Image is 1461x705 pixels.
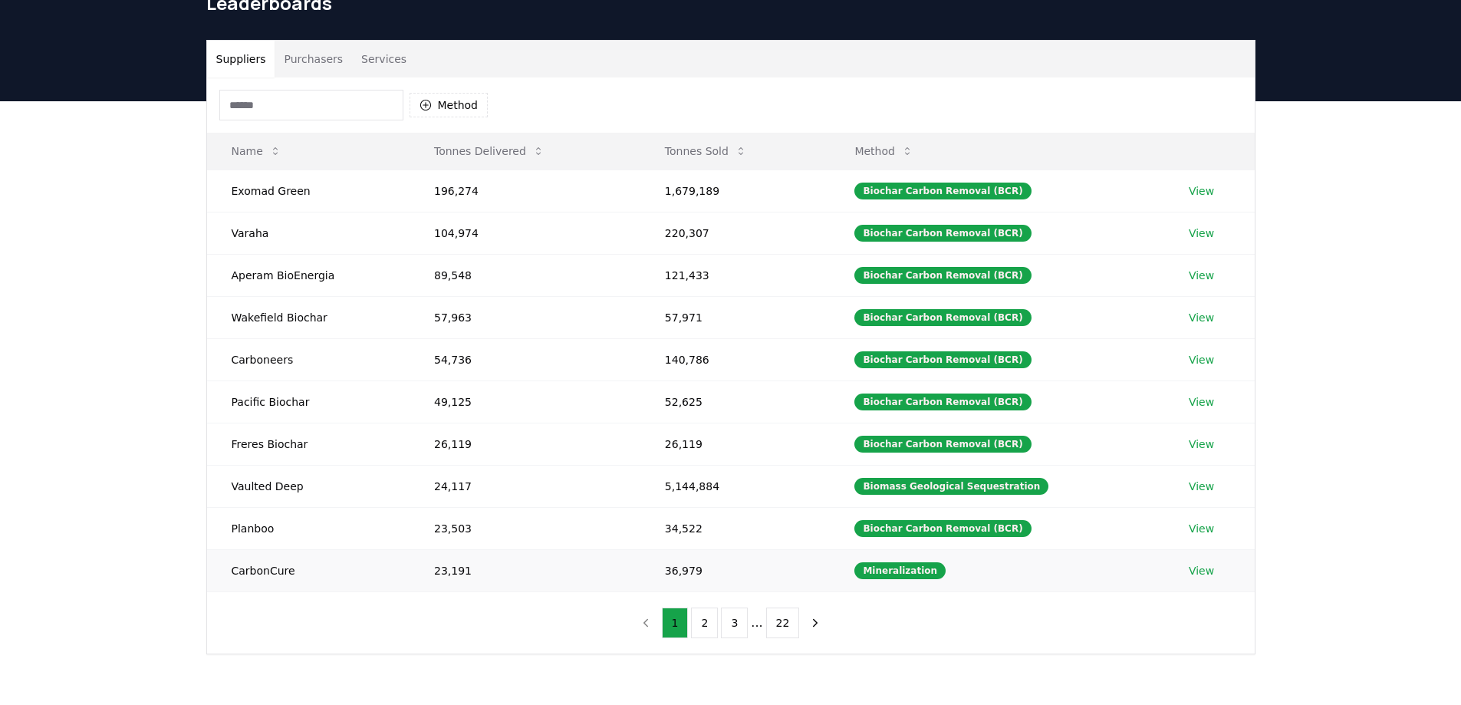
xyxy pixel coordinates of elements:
div: Mineralization [854,562,946,579]
td: 49,125 [410,381,640,423]
td: 26,119 [410,423,640,465]
button: Method [842,136,926,166]
td: 23,191 [410,549,640,591]
button: Tonnes Sold [653,136,759,166]
td: Aperam BioEnergia [207,254,410,296]
button: 1 [662,608,689,638]
td: 34,522 [640,507,831,549]
div: Biochar Carbon Removal (BCR) [854,436,1031,453]
td: Varaha [207,212,410,254]
a: View [1189,479,1214,494]
div: Biochar Carbon Removal (BCR) [854,183,1031,199]
td: 26,119 [640,423,831,465]
a: View [1189,394,1214,410]
td: Wakefield Biochar [207,296,410,338]
a: View [1189,310,1214,325]
div: Biochar Carbon Removal (BCR) [854,309,1031,326]
td: 57,963 [410,296,640,338]
div: Biochar Carbon Removal (BCR) [854,520,1031,537]
td: 52,625 [640,381,831,423]
a: View [1189,437,1214,452]
a: View [1189,226,1214,241]
td: 196,274 [410,170,640,212]
div: Biochar Carbon Removal (BCR) [854,351,1031,368]
li: ... [751,614,762,632]
button: Purchasers [275,41,352,77]
a: View [1189,563,1214,578]
td: 104,974 [410,212,640,254]
td: 23,503 [410,507,640,549]
button: Method [410,93,489,117]
div: Biochar Carbon Removal (BCR) [854,267,1031,284]
button: 3 [721,608,748,638]
button: Suppliers [207,41,275,77]
td: 5,144,884 [640,465,831,507]
td: Carboneers [207,338,410,381]
td: 89,548 [410,254,640,296]
div: Biochar Carbon Removal (BCR) [854,394,1031,410]
td: Vaulted Deep [207,465,410,507]
td: 24,117 [410,465,640,507]
a: View [1189,183,1214,199]
td: CarbonCure [207,549,410,591]
a: View [1189,521,1214,536]
button: Name [219,136,294,166]
button: Tonnes Delivered [422,136,557,166]
td: Exomad Green [207,170,410,212]
button: 22 [766,608,800,638]
td: Pacific Biochar [207,381,410,423]
div: Biochar Carbon Removal (BCR) [854,225,1031,242]
button: next page [802,608,828,638]
a: View [1189,268,1214,283]
td: 54,736 [410,338,640,381]
td: 36,979 [640,549,831,591]
td: 121,433 [640,254,831,296]
button: 2 [691,608,718,638]
td: 57,971 [640,296,831,338]
td: 1,679,189 [640,170,831,212]
td: Freres Biochar [207,423,410,465]
td: 220,307 [640,212,831,254]
td: 140,786 [640,338,831,381]
div: Biomass Geological Sequestration [854,478,1048,495]
a: View [1189,352,1214,367]
button: Services [352,41,416,77]
td: Planboo [207,507,410,549]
